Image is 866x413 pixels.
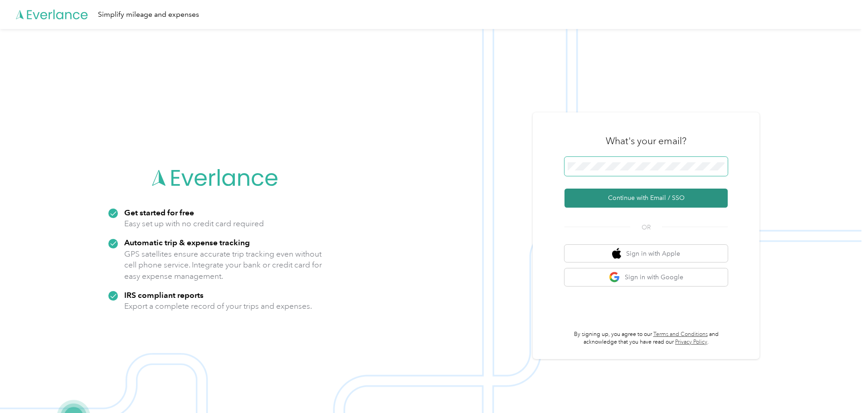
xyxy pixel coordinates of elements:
[124,301,312,312] p: Export a complete record of your trips and expenses.
[124,290,204,300] strong: IRS compliant reports
[98,9,199,20] div: Simplify mileage and expenses
[609,272,620,283] img: google logo
[675,339,707,345] a: Privacy Policy
[124,218,264,229] p: Easy set up with no credit card required
[612,248,621,259] img: apple logo
[124,208,194,217] strong: Get started for free
[124,248,322,282] p: GPS satellites ensure accurate trip tracking even without cell phone service. Integrate your bank...
[124,238,250,247] strong: Automatic trip & expense tracking
[564,245,728,262] button: apple logoSign in with Apple
[564,189,728,208] button: Continue with Email / SSO
[564,268,728,286] button: google logoSign in with Google
[606,135,686,147] h3: What's your email?
[564,330,728,346] p: By signing up, you agree to our and acknowledge that you have read our .
[653,331,708,338] a: Terms and Conditions
[630,223,662,232] span: OR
